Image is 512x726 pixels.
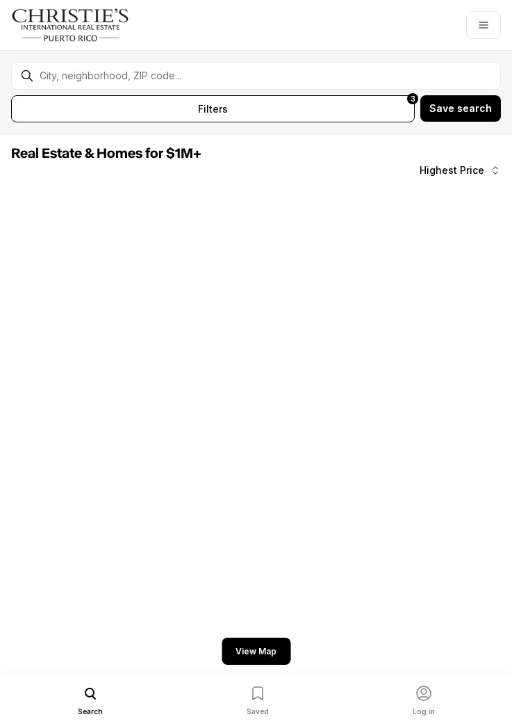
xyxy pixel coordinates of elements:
[411,93,415,104] span: 3
[420,165,484,176] span: Highest Price
[78,685,103,717] button: Search
[11,8,130,42] img: logo
[411,156,509,184] button: Highest Price
[247,685,269,717] button: Saved
[78,706,103,717] span: Search
[11,95,415,122] button: filters3
[247,706,269,717] span: Saved
[198,102,228,116] span: filters
[222,638,290,665] button: View Map
[11,147,201,161] span: Real Estate & Homes for $1M+
[420,95,501,122] button: Save search
[429,103,492,114] span: Save search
